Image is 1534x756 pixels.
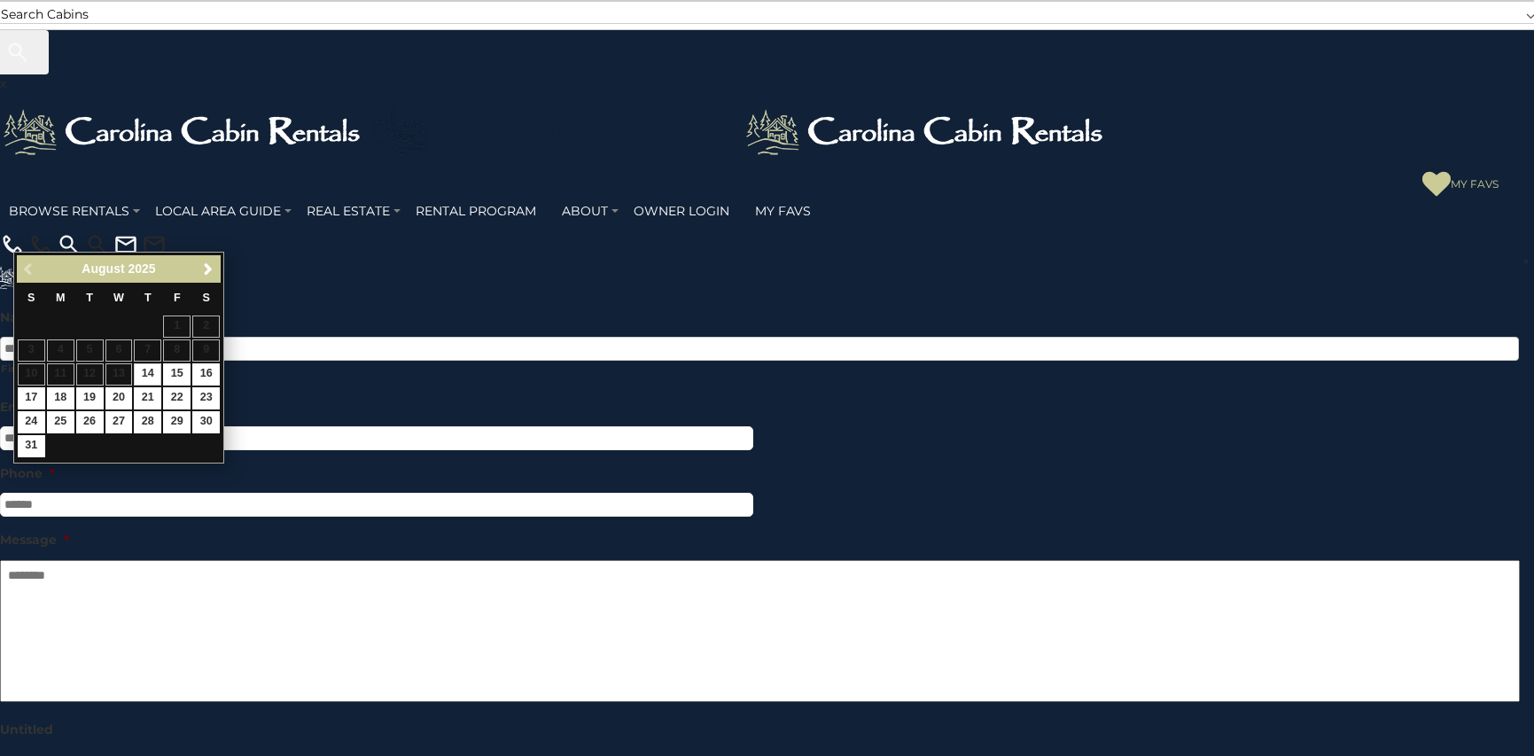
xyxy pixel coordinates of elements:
label: First [1,362,1519,376]
span: Monday [56,292,66,304]
span: × [1522,253,1530,270]
a: 21 [134,387,161,409]
a: 20 [105,387,133,409]
span: Sunday [27,292,35,304]
a: My Favs [746,199,820,223]
span: Wednesday [113,292,124,304]
a: 31 [18,435,45,457]
a: 22 [163,387,191,409]
span: 2025 [128,261,155,276]
span: Friday [174,292,181,304]
a: Rental Program [407,199,545,223]
a: 23 [192,387,220,409]
img: mail-regular-black.png [142,232,167,257]
img: search-regular-white.png [57,232,82,257]
a: Real Estate [298,199,399,223]
img: search-regular-black.png [85,232,110,257]
span: Saturday [203,292,210,304]
a: 16 [192,363,220,386]
span: Next [201,262,215,277]
a: 19 [76,387,104,409]
a: 30 [192,411,220,433]
a: Local Area Guide [146,199,290,223]
a: About [553,199,617,223]
a: 28 [134,411,161,433]
a: 15 [163,363,191,386]
a: 18 [47,387,74,409]
a: Next [197,258,219,280]
a: 29 [163,411,191,433]
a: 25 [47,411,74,433]
span: Thursday [144,292,152,304]
a: 17 [18,387,45,409]
img: Blue-2.png [371,105,739,159]
a: Owner Login [625,199,738,223]
span: Tuesday [86,292,93,304]
img: White-1-2.png [743,105,1110,159]
span: August [82,261,124,276]
a: My Favs [1422,170,1503,199]
a: 24 [18,411,45,433]
a: 14 [134,363,161,386]
a: 26 [76,411,104,433]
span: My Favs [1451,176,1499,205]
a: 27 [105,411,133,433]
img: phone-regular-black.png [28,232,53,257]
img: mail-regular-white.png [113,232,138,257]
